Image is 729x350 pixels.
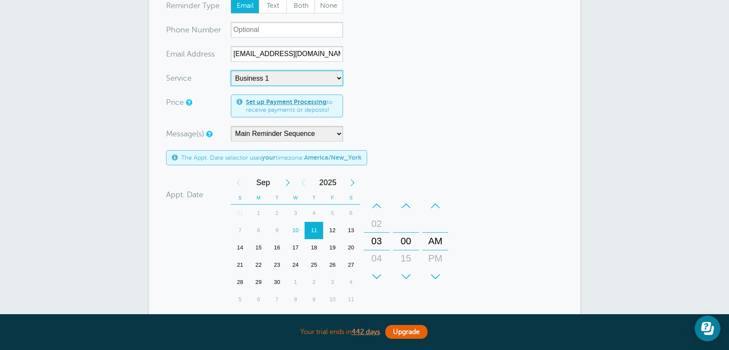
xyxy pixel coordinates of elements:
[231,239,249,256] div: 14
[323,205,342,222] div: Friday, September 5
[305,274,323,291] div: Thursday, October 2
[323,274,342,291] div: Friday, October 3
[305,291,323,308] div: 9
[186,100,191,105] a: An optional price for the appointment. If you set a price, you can include a payment link in your...
[262,154,276,161] b: your
[342,205,360,222] div: 6
[305,205,323,222] div: 4
[166,74,192,82] label: Service
[231,256,249,274] div: 21
[305,291,323,308] div: Thursday, October 9
[268,291,286,308] div: Tuesday, October 7
[345,174,360,191] div: Next Year
[249,274,268,291] div: Monday, September 29
[305,239,323,256] div: 18
[249,205,268,222] div: Monday, September 1
[342,256,360,274] div: 27
[342,222,360,239] div: 13
[305,256,323,274] div: 25
[231,222,249,239] div: 7
[342,291,360,308] div: 11
[396,233,416,250] div: 00
[305,191,323,205] th: T
[268,239,286,256] div: 16
[342,274,360,291] div: 4
[268,222,286,239] div: 9
[231,291,249,308] div: 5
[323,291,342,308] div: 10
[323,222,342,239] div: 12
[366,233,387,250] div: 03
[305,205,323,222] div: Thursday, September 4
[286,291,305,308] div: Wednesday, October 8
[342,291,360,308] div: Saturday, October 11
[323,239,342,256] div: Friday, September 19
[246,174,280,191] span: September
[396,250,416,267] div: 15
[180,26,202,34] span: ne Nu
[305,222,323,239] div: 11
[425,250,446,267] div: PM
[280,174,295,191] div: Next Month
[323,191,342,205] th: F
[286,222,305,239] div: Today, Wednesday, September 10
[249,291,268,308] div: 6
[166,2,220,9] label: Reminder Type
[246,98,337,114] span: to receive payments or deposits!
[268,205,286,222] div: Tuesday, September 2
[694,315,720,341] iframe: Resource center
[231,205,249,222] div: Sunday, August 31
[249,205,268,222] div: 1
[342,222,360,239] div: Saturday, September 13
[166,46,231,62] div: ress
[311,174,345,191] span: 2025
[231,191,249,205] th: S
[286,256,305,274] div: Wednesday, September 24
[166,98,184,106] label: Price
[342,239,360,256] div: Saturday, September 20
[149,323,580,341] div: Your trial ends in .
[249,256,268,274] div: 22
[249,239,268,256] div: Monday, September 15
[323,256,342,274] div: Friday, September 26
[304,154,361,161] b: America/New_York
[323,222,342,239] div: Friday, September 12
[323,274,342,291] div: 3
[231,205,249,222] div: 31
[268,222,286,239] div: Tuesday, September 9
[286,274,305,291] div: 1
[268,291,286,308] div: 7
[366,267,387,284] div: 05
[249,291,268,308] div: Monday, October 6
[286,291,305,308] div: 8
[286,239,305,256] div: 17
[385,325,427,339] a: Upgrade
[231,274,249,291] div: 28
[352,328,380,336] a: 442 days
[268,256,286,274] div: Tuesday, September 23
[231,174,246,191] div: Previous Month
[305,256,323,274] div: Thursday, September 25
[231,256,249,274] div: Sunday, September 21
[323,205,342,222] div: 5
[342,191,360,205] th: S
[323,239,342,256] div: 19
[342,256,360,274] div: Saturday, September 27
[366,250,387,267] div: 04
[295,174,311,191] div: Previous Year
[342,205,360,222] div: Saturday, September 6
[342,239,360,256] div: 20
[286,274,305,291] div: Wednesday, October 1
[286,239,305,256] div: Wednesday, September 17
[364,197,390,285] div: Hours
[268,191,286,205] th: T
[231,239,249,256] div: Sunday, September 14
[286,256,305,274] div: 24
[249,239,268,256] div: 15
[286,222,305,239] div: 10
[181,50,201,58] span: il Add
[323,291,342,308] div: Friday, October 10
[206,131,211,137] a: Simple templates and custom messages will use the reminder schedule set under Settings > Reminder...
[366,215,387,233] div: 02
